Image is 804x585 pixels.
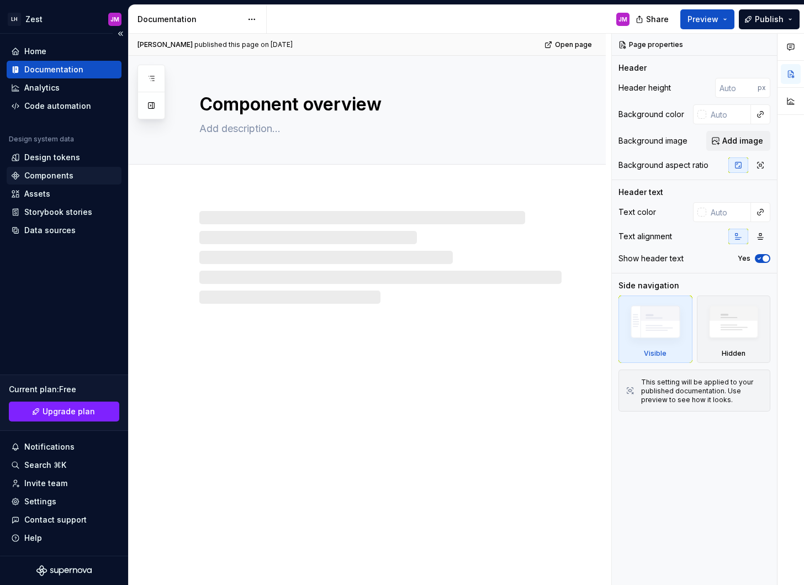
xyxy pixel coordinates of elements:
a: Open page [541,37,597,52]
span: Add image [722,135,763,146]
button: Collapse sidebar [113,26,128,41]
button: Notifications [7,438,121,456]
a: Storybook stories [7,203,121,221]
svg: Supernova Logo [36,565,92,576]
button: Help [7,529,121,547]
div: Hidden [722,349,745,358]
div: JM [618,15,627,24]
div: Storybook stories [24,207,92,218]
div: Documentation [137,14,242,25]
div: Contact support [24,514,87,525]
a: Invite team [7,475,121,492]
input: Auto [706,104,751,124]
div: Side navigation [618,280,679,291]
div: LH [8,13,21,26]
div: This setting will be applied to your published documentation. Use preview to see how it looks. [641,378,763,404]
p: px [758,83,766,92]
div: Visible [644,349,667,358]
button: Contact support [7,511,121,529]
textarea: Component overview [197,91,559,118]
button: Preview [680,9,734,29]
div: Code automation [24,101,91,112]
a: Assets [7,185,121,203]
span: [PERSON_NAME] [137,40,193,49]
a: Upgrade plan [9,402,119,421]
div: Visible [618,296,692,363]
span: Upgrade plan [43,406,95,417]
div: Components [24,170,73,181]
div: Notifications [24,441,75,452]
div: Design system data [9,135,74,144]
div: Show header text [618,253,684,264]
span: Open page [555,40,592,49]
div: Zest [25,14,43,25]
div: JM [110,15,119,24]
div: published this page on [DATE] [194,40,293,49]
div: Documentation [24,64,83,75]
button: Publish [739,9,800,29]
div: Invite team [24,478,67,489]
div: Header text [618,187,663,198]
a: Documentation [7,61,121,78]
div: Assets [24,188,50,199]
button: Search ⌘K [7,456,121,474]
input: Auto [706,202,751,222]
div: Text color [618,207,656,218]
a: Analytics [7,79,121,97]
div: Header height [618,82,671,93]
div: Settings [24,496,56,507]
div: Home [24,46,46,57]
span: Publish [755,14,784,25]
input: Auto [715,78,758,98]
a: Code automation [7,97,121,115]
a: Data sources [7,222,121,239]
div: Background color [618,109,684,120]
button: LHZestJM [2,7,126,31]
span: Share [646,14,669,25]
div: Analytics [24,82,60,93]
div: Header [618,62,647,73]
button: Add image [706,131,770,151]
div: Hidden [697,296,771,363]
label: Yes [738,254,750,263]
a: Settings [7,493,121,510]
div: Background aspect ratio [618,160,708,171]
div: Help [24,533,42,544]
div: Background image [618,135,687,146]
a: Home [7,43,121,60]
div: Current plan : Free [9,384,119,395]
a: Components [7,167,121,185]
span: Preview [687,14,718,25]
div: Text alignment [618,231,672,242]
a: Design tokens [7,149,121,166]
div: Data sources [24,225,76,236]
div: Design tokens [24,152,80,163]
button: Share [630,9,676,29]
div: Search ⌘K [24,460,66,471]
